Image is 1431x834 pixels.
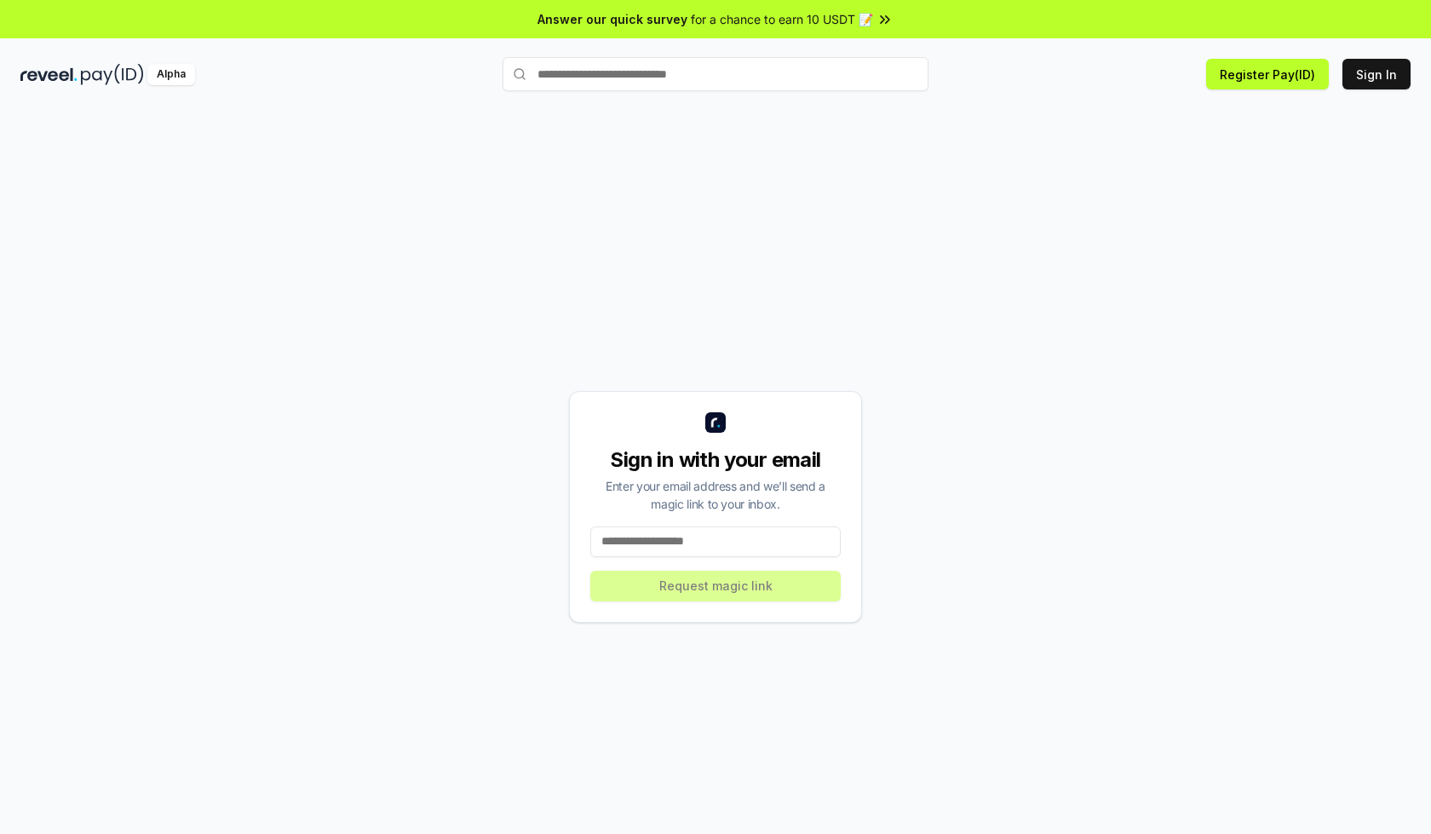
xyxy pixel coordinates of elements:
button: Register Pay(ID) [1206,59,1329,89]
img: reveel_dark [20,64,78,85]
div: Sign in with your email [590,446,841,474]
span: for a chance to earn 10 USDT 📝 [691,10,873,28]
span: Answer our quick survey [537,10,687,28]
img: pay_id [81,64,144,85]
button: Sign In [1342,59,1411,89]
img: logo_small [705,412,726,433]
div: Enter your email address and we’ll send a magic link to your inbox. [590,477,841,513]
div: Alpha [147,64,195,85]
